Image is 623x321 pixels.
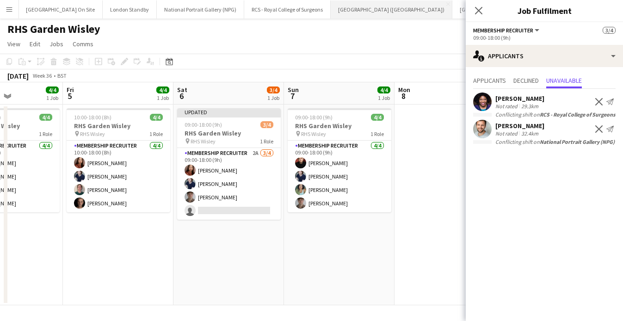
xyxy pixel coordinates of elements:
a: Comms [69,38,97,50]
span: 3/4 [603,27,616,34]
span: 09:00-18:00 (9h) [295,114,333,121]
div: 09:00-18:00 (9h) [473,34,616,41]
div: Not rated [495,130,519,137]
h3: RHS Garden Wisley [67,122,170,130]
a: View [4,38,24,50]
div: Conflicting shift on [466,111,623,118]
button: [GEOGRAPHIC_DATA] On Site [19,0,103,19]
app-card-role: Membership Recruiter4/410:00-18:00 (8h)[PERSON_NAME][PERSON_NAME][PERSON_NAME][PERSON_NAME] [67,141,170,212]
span: Edit [30,40,40,48]
span: Sun [288,86,299,94]
span: View [7,40,20,48]
div: Updated [177,108,281,116]
span: 1 Role [370,130,384,137]
div: 32.4km [519,130,540,137]
span: RHS Wisley [191,138,216,145]
app-job-card: 10:00-18:00 (8h)4/4RHS Garden Wisley RHS Wisley1 RoleMembership Recruiter4/410:00-18:00 (8h)[PERS... [67,108,170,212]
span: 1 Role [260,138,273,145]
span: Mon [398,86,410,94]
span: 4/4 [39,114,52,121]
b: RCS - Royal College of Surgeons [540,111,615,118]
b: National Portrait Gallery (NPG) [540,138,615,145]
span: 3/4 [267,86,280,93]
span: Membership Recruiter [473,27,533,34]
span: 4/4 [150,114,163,121]
a: Jobs [46,38,67,50]
div: [DATE] [7,71,29,80]
span: Sat [177,86,187,94]
h3: RHS Garden Wisley [177,129,281,137]
div: Not rated [495,103,519,110]
span: 4/4 [377,86,390,93]
span: RHS Wisley [80,130,105,137]
span: 10:00-18:00 (8h) [74,114,111,121]
span: 4/4 [156,86,169,93]
app-job-card: 09:00-18:00 (9h)4/4RHS Garden Wisley RHS Wisley1 RoleMembership Recruiter4/409:00-18:00 (9h)[PERS... [288,108,391,212]
span: Declined [513,77,539,84]
button: [GEOGRAPHIC_DATA] (IWM) [452,0,533,19]
button: National Portrait Gallery (NPG) [157,0,244,19]
button: RCS - Royal College of Surgeons [244,0,331,19]
a: Edit [26,38,44,50]
span: Fri [67,86,74,94]
div: [PERSON_NAME] [495,122,544,130]
button: Membership Recruiter [473,27,541,34]
span: Comms [73,40,93,48]
div: 29.3km [519,103,540,110]
div: 1 Job [46,94,58,101]
span: Jobs [49,40,63,48]
app-job-card: Updated09:00-18:00 (9h)3/4RHS Garden Wisley RHS Wisley1 RoleMembership Recruiter2A3/409:00-18:00 ... [177,108,281,220]
h1: RHS Garden Wisley [7,22,100,36]
app-card-role: Membership Recruiter2A3/409:00-18:00 (9h)[PERSON_NAME][PERSON_NAME][PERSON_NAME] [177,148,281,220]
span: Week 36 [31,72,54,79]
h3: RHS Garden Wisley [288,122,391,130]
span: 1 Role [149,130,163,137]
div: 1 Job [157,94,169,101]
span: 8 [397,91,410,101]
div: 1 Job [378,94,390,101]
span: 4/4 [371,114,384,121]
span: RHS Wisley [301,130,326,137]
button: London Standby [103,0,157,19]
span: 4/4 [46,86,59,93]
span: Unavailable [546,77,582,84]
span: 09:00-18:00 (9h) [185,121,222,128]
div: 1 Job [267,94,279,101]
span: Applicants [473,77,506,84]
button: [GEOGRAPHIC_DATA] ([GEOGRAPHIC_DATA]) [331,0,452,19]
div: Applicants [466,45,623,67]
div: BST [57,72,67,79]
span: 3/4 [260,121,273,128]
span: 7 [286,91,299,101]
span: 1 Role [39,130,52,137]
span: 5 [65,91,74,101]
span: 6 [176,91,187,101]
app-card-role: Membership Recruiter4/409:00-18:00 (9h)[PERSON_NAME][PERSON_NAME][PERSON_NAME][PERSON_NAME] [288,141,391,212]
div: [PERSON_NAME] [495,94,544,103]
h3: Job Fulfilment [466,5,623,17]
div: Conflicting shift on [466,138,623,145]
